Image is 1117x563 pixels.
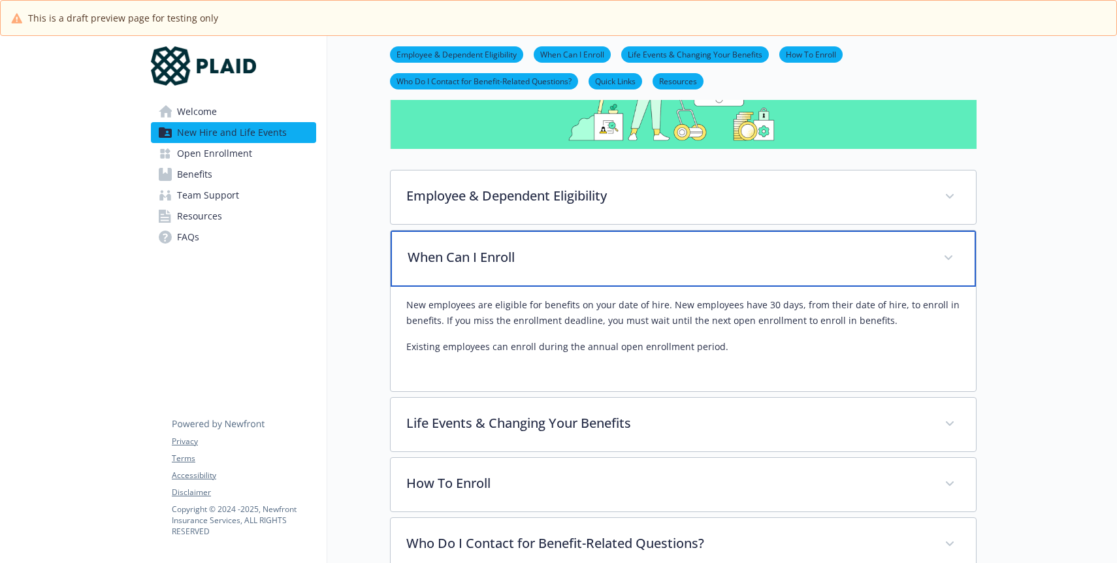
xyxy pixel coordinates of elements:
span: Benefits [177,164,212,185]
p: Copyright © 2024 - 2025 , Newfront Insurance Services, ALL RIGHTS RESERVED [172,504,316,537]
a: Employee & Dependent Eligibility [390,48,523,60]
span: This is a draft preview page for testing only [28,11,218,25]
p: Life Events & Changing Your Benefits [406,413,929,433]
span: FAQs [177,227,199,248]
p: Who Do I Contact for Benefit-Related Questions? [406,534,929,553]
a: When Can I Enroll [534,48,611,60]
a: Who Do I Contact for Benefit-Related Questions? [390,74,578,87]
a: Resources [151,206,316,227]
span: New Hire and Life Events [177,122,287,143]
p: New employees are eligible for benefits on your date of hire. New employees have 30 days, from th... [406,297,960,329]
a: FAQs [151,227,316,248]
a: Terms [172,453,316,464]
a: Team Support [151,185,316,206]
p: When Can I Enroll [408,248,928,267]
div: When Can I Enroll [391,231,976,287]
a: New Hire and Life Events [151,122,316,143]
a: Open Enrollment [151,143,316,164]
div: When Can I Enroll [391,287,976,391]
a: Resources [653,74,704,87]
p: How To Enroll [406,474,929,493]
span: Open Enrollment [177,143,252,164]
div: How To Enroll [391,458,976,511]
a: Life Events & Changing Your Benefits [621,48,769,60]
a: Disclaimer [172,487,316,498]
a: Welcome [151,101,316,122]
a: Accessibility [172,470,316,481]
div: Employee & Dependent Eligibility [391,170,976,224]
a: Privacy [172,436,316,447]
p: Existing employees can enroll during the annual open enrollment period. [406,339,960,355]
span: Welcome [177,101,217,122]
a: Quick Links [589,74,642,87]
span: Team Support [177,185,239,206]
p: Employee & Dependent Eligibility [406,186,929,206]
div: Life Events & Changing Your Benefits [391,398,976,451]
span: Resources [177,206,222,227]
a: How To Enroll [779,48,843,60]
a: Benefits [151,164,316,185]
